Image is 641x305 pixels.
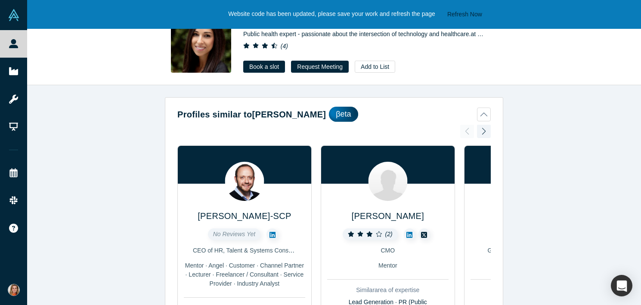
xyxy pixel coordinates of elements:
[487,247,575,254] span: General Partner @ Alix Ventures
[177,108,326,121] h2: Profiles similar to [PERSON_NAME]
[243,31,494,37] span: Public health expert - passionate about the intersection of technology and healthcare. at
[352,211,424,221] a: [PERSON_NAME]
[327,261,449,270] div: Mentor
[471,286,592,295] div: Similar area of expertise
[355,61,395,73] button: Add to List
[368,162,407,201] img: Sara Varni's Profile Image
[385,231,393,237] i: ( 2 )
[177,107,491,122] button: Profiles similar to[PERSON_NAME]βeta
[184,261,305,288] div: Mentor · Angel · Customer · Channel Partner · Lecturer · Freelancer / Consultant · Service Provid...
[171,12,231,73] img: Roxana Said's Profile Image
[291,61,349,73] button: Request Meeting
[225,162,264,201] img: Yuri Kruman J.D. SHRM-SCP's Profile Image
[327,286,449,295] div: Similar area of expertise
[193,247,303,254] span: CEO of HR, Talent & Systems Consulting
[8,284,20,296] img: Gulin Yilmaz's Account
[8,9,20,21] img: Alchemist Vault Logo
[329,107,358,122] div: βeta
[281,43,288,49] i: ( 4 )
[198,211,291,221] a: [PERSON_NAME]-SCP
[381,247,395,254] span: CMO
[243,61,285,73] a: Book a slot
[444,9,485,20] button: Refresh Now
[213,231,256,237] span: No Reviews Yet
[471,261,592,270] div: Mentor · Angel · VC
